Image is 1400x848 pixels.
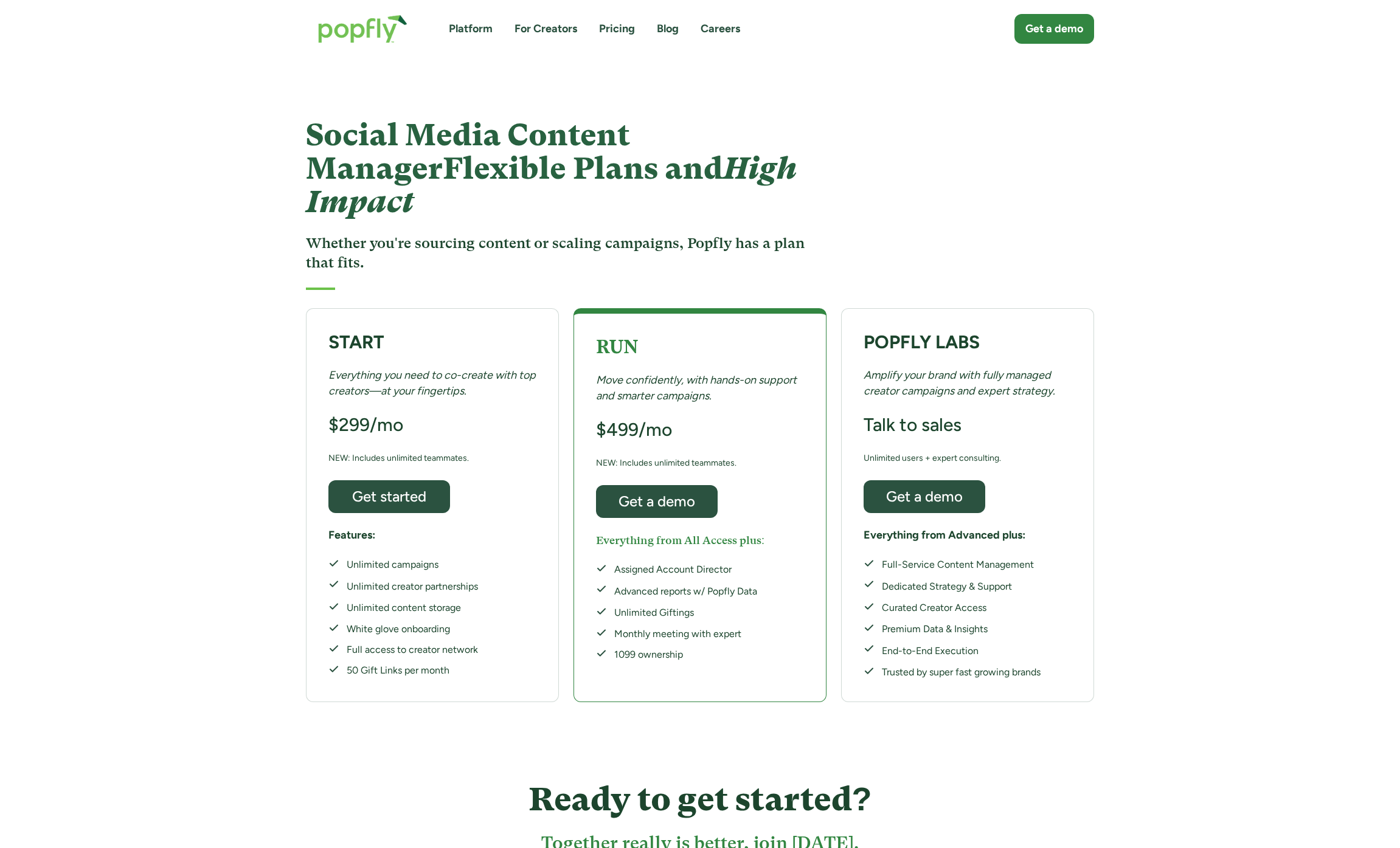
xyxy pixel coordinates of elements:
[596,373,797,402] em: Move confidently, with hands-on support and smarter campaigns.
[306,233,810,273] h3: Whether you're sourcing content or scaling campaigns, Popfly has a plan that fits.
[515,21,577,36] a: For Creators
[596,485,718,518] a: Get a demo
[1014,14,1094,44] a: Get a demo
[347,579,478,594] div: Unlimited creator partnerships
[864,413,962,436] h3: Talk to sales
[328,368,536,397] em: Everything you need to co-create with top creators—at your fingertips.
[328,413,403,436] h3: $299/mo
[596,336,638,357] strong: RUN
[328,480,450,513] a: Get started
[599,21,635,36] a: Pricing
[596,533,764,548] h5: Everything from All Access plus:
[882,643,1041,658] div: End-to-End Execution
[449,21,493,36] a: Platform
[864,368,1055,397] em: Amplify your brand with fully managed creator campaigns and expert strategy.
[328,450,469,466] div: NEW: Includes unlimited teammates.
[614,648,757,661] div: 1099 ownership
[614,563,757,576] div: Assigned Account Director
[339,489,439,504] div: Get started
[347,664,478,677] div: 50 Gift Links per month
[607,494,707,509] div: Get a demo
[882,666,1041,679] div: Trusted by super fast growing brands
[306,2,420,55] a: home
[864,450,1001,466] div: Unlimited users + expert consulting.
[882,579,1041,594] div: Dedicated Strategy & Support
[864,480,985,513] a: Get a demo
[882,558,1041,571] div: Full-Service Content Management
[596,455,736,471] div: NEW: Includes unlimited teammates.
[596,418,672,441] h3: $499/mo
[347,622,478,636] div: White glove onboarding
[882,601,1041,615] div: Curated Creator Access
[882,622,1041,636] div: Premium Data & Insights
[328,528,375,543] h5: Features:
[657,21,679,36] a: Blog
[347,558,478,571] div: Unlimited campaigns
[864,331,980,353] strong: POPFLY LABS
[328,331,384,353] strong: START
[864,528,1025,543] h5: Everything from Advanced plus:
[347,601,478,615] div: Unlimited content storage
[701,21,740,36] a: Careers
[306,151,797,219] span: Flexible Plans and
[1025,21,1083,36] div: Get a demo
[614,627,757,641] div: Monthly meeting with expert
[347,643,478,657] div: Full access to creator network
[306,119,810,219] h1: Social Media Content Manager
[306,151,797,219] em: High Impact
[614,584,757,599] div: Advanced reports w/ Popfly Data
[614,606,757,619] div: Unlimited Giftings
[875,489,974,504] div: Get a demo
[528,781,872,817] h4: Ready to get started?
